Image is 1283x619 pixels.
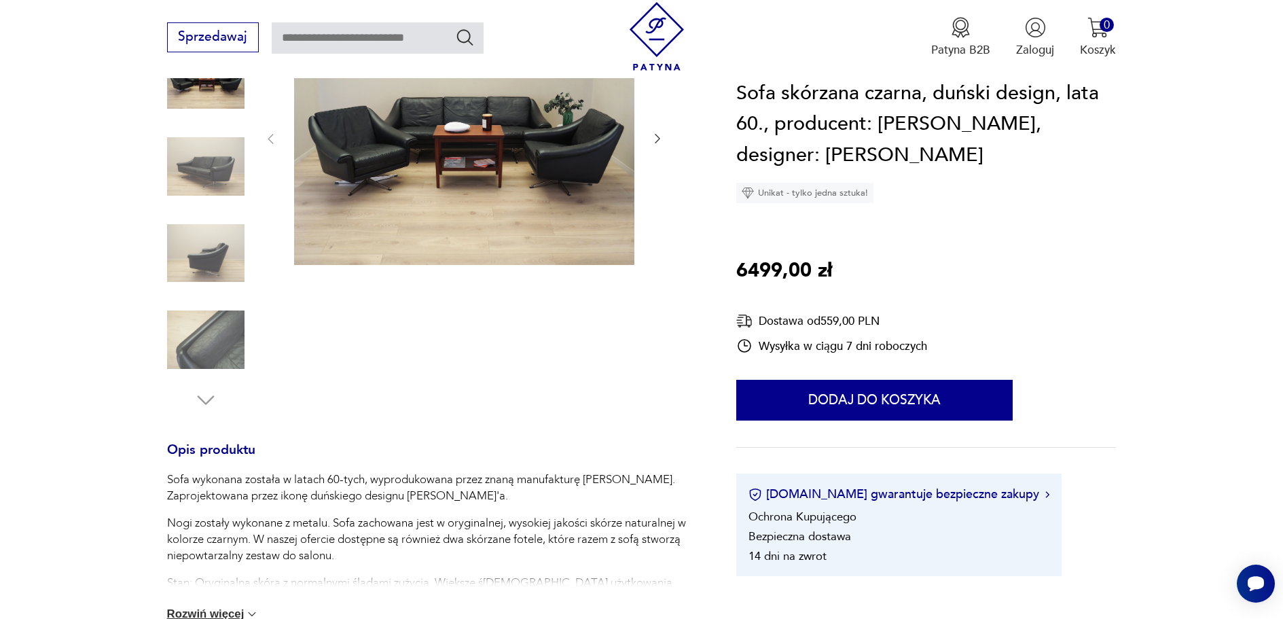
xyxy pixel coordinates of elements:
img: Zdjęcie produktu Sofa skórzana czarna, duński design, lata 60., producent: Eran Møbler, designer:... [167,215,245,292]
p: Koszyk [1080,42,1116,58]
button: 0Koszyk [1080,17,1116,58]
button: Zaloguj [1016,17,1054,58]
button: Szukaj [455,27,475,47]
img: Ikona certyfikatu [748,488,762,501]
h1: Sofa skórzana czarna, duński design, lata 60., producent: [PERSON_NAME], designer: [PERSON_NAME] [736,78,1116,171]
a: Ikona medaluPatyna B2B [931,17,990,58]
iframe: Smartsupp widget button [1237,565,1275,603]
button: Dodaj do koszyka [736,381,1013,421]
p: Stan: Oryginalna skóra z normalnymi śladami zużycia. Większe ś[DEMOGRAPHIC_DATA] użytkowania zaws... [167,575,698,607]
img: Ikonka użytkownika [1025,17,1046,38]
img: Ikona strzałki w prawo [1045,491,1049,498]
li: 14 dni na zwrot [748,549,827,565]
p: 6499,00 zł [736,256,832,287]
img: Zdjęcie produktu Sofa skórzana czarna, duński design, lata 60., producent: Eran Møbler, designer:... [167,128,245,205]
p: Sofa wykonana została w latach 60-tych, wyprodukowana przez znaną manufakturę [PERSON_NAME]. Zapr... [167,472,698,504]
img: Zdjęcie produktu Sofa skórzana czarna, duński design, lata 60., producent: Eran Møbler, designer:... [167,41,245,119]
img: Ikona dostawy [736,313,753,330]
h3: Opis produktu [167,445,698,472]
p: Zaloguj [1016,42,1054,58]
a: Sprzedawaj [167,33,259,43]
img: Patyna - sklep z meblami i dekoracjami vintage [623,2,691,71]
button: [DOMAIN_NAME] gwarantuje bezpieczne zakupy [748,487,1049,503]
img: Zdjęcie produktu Sofa skórzana czarna, duński design, lata 60., producent: Eran Møbler, designer:... [294,10,634,266]
img: Ikona diamentu [742,188,754,200]
li: Bezpieczna dostawa [748,529,851,545]
button: Patyna B2B [931,17,990,58]
div: Unikat - tylko jedna sztuka! [736,183,873,204]
div: 0 [1100,18,1114,32]
button: Sprzedawaj [167,22,259,52]
div: Dostawa od 559,00 PLN [736,313,927,330]
div: Wysyłka w ciągu 7 dni roboczych [736,338,927,355]
img: Ikona medalu [950,17,971,38]
p: Nogi zostały wykonane z metalu. Sofa zachowana jest w oryginalnej, wysokiej jakości skórze natura... [167,515,698,564]
li: Ochrona Kupującego [748,510,856,525]
img: Ikona koszyka [1087,17,1108,38]
p: Patyna B2B [931,42,990,58]
img: Zdjęcie produktu Sofa skórzana czarna, duński design, lata 60., producent: Eran Møbler, designer:... [167,301,245,378]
